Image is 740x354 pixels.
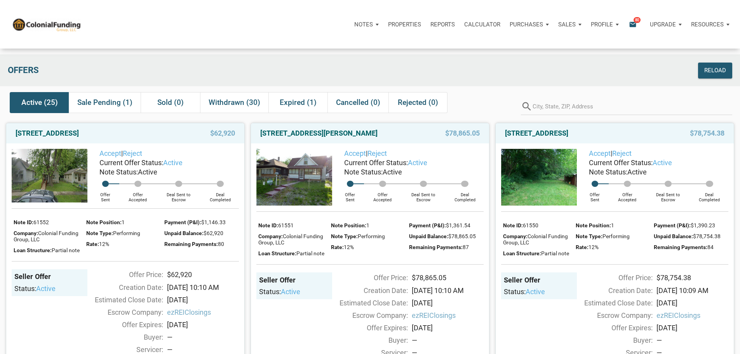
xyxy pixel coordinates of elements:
[611,222,614,228] span: 1
[656,335,728,345] div: —
[258,233,283,239] span: Company:
[691,187,728,202] div: Deal Completed
[33,219,49,225] span: 61552
[504,276,574,285] div: Seller Offer
[10,92,69,113] div: Active (25)
[336,187,364,202] div: Offer Sent
[602,233,630,239] span: Performing
[364,187,400,202] div: Offer Accepted
[99,241,109,247] span: 12%
[16,129,79,138] a: [STREET_ADDRESS]
[84,332,163,342] div: Buyer:
[612,149,632,157] a: Reject
[503,250,541,256] span: Loan Structure:
[573,335,653,345] div: Buyer:
[505,13,554,36] a: Purchases
[328,285,408,296] div: Creation Date:
[463,244,469,250] span: 87
[653,272,732,283] div: $78,754.38
[4,63,553,78] div: Offers
[99,159,163,167] span: Current Offer Status:
[573,298,653,308] div: Estimated Close Date:
[408,272,488,283] div: $78,865.05
[501,149,577,206] img: 575139
[163,282,243,293] div: [DATE] 10:10 AM
[707,244,714,250] span: 84
[430,21,455,28] p: Reports
[164,241,218,247] span: Remaining Payments:
[201,187,239,202] div: Deal Completed
[14,230,38,236] span: Company:
[164,230,204,236] span: Unpaid Balance:
[86,219,122,225] span: Note Position:
[650,21,676,28] p: Upgrade
[526,288,545,296] span: active
[686,13,734,36] a: Resources
[84,307,163,317] div: Escrow Company:
[69,92,141,113] div: Sale Pending (1)
[627,168,647,176] span: Active
[256,149,332,206] img: 575189
[698,63,732,78] button: Reload
[278,222,294,228] span: 61551
[123,149,142,157] a: Reject
[328,272,408,283] div: Offer Price:
[366,222,369,228] span: 1
[84,295,163,305] div: Estimated Close Date:
[328,298,408,308] div: Estimated Close Date:
[388,92,447,113] div: Rejected (0)
[691,21,724,28] p: Resources
[533,98,732,115] input: City, State, ZIP, Address
[409,233,448,239] span: Unpaid Balance:
[573,310,653,321] div: Escrow Company:
[354,21,373,28] p: Notes
[138,168,157,176] span: Active
[409,244,463,250] span: Remaining Payments:
[503,233,568,246] span: Colonial Funding Group, LLC
[328,335,408,345] div: Buyer:
[14,230,78,242] span: Colonial Funding Group, LLC
[367,149,387,157] a: Reject
[383,13,426,36] a: Properties
[646,187,691,202] div: Deal Sent to Escrow
[163,295,243,305] div: [DATE]
[408,159,427,167] span: active
[86,241,99,247] span: Rate:
[554,13,586,36] a: Sales
[163,269,243,280] div: $62,920
[523,222,538,228] span: 61550
[645,13,686,36] button: Upgrade
[446,187,484,202] div: Deal Completed
[258,222,278,228] span: Note ID:
[412,335,484,345] div: —
[259,288,281,296] span: Status:
[388,21,421,28] p: Properties
[141,92,200,113] div: Sold (0)
[259,276,329,285] div: Seller Offer
[653,159,672,167] span: active
[14,219,33,225] span: Note ID:
[52,247,80,253] span: Partial note
[14,247,52,253] span: Loan Structure:
[589,159,653,167] span: Current Offer Status:
[510,21,543,28] p: Purchases
[344,159,408,167] span: Current Offer Status:
[589,149,611,157] a: Accept
[383,168,402,176] span: Active
[210,129,235,138] span: $62,920
[296,250,324,256] span: Partial note
[344,168,383,176] span: Note Status:
[281,288,300,296] span: active
[344,149,387,157] span: |
[426,13,460,36] button: Reports
[156,187,201,202] div: Deal Sent to Escrow
[113,230,140,236] span: Performing
[358,233,385,239] span: Performing
[12,149,87,202] img: 575079
[163,319,243,330] div: [DATE]
[99,149,121,157] a: Accept
[654,222,691,228] span: Payment (P&I):
[86,230,113,236] span: Note Type:
[331,244,344,250] span: Rate:
[609,187,645,202] div: Offer Accepted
